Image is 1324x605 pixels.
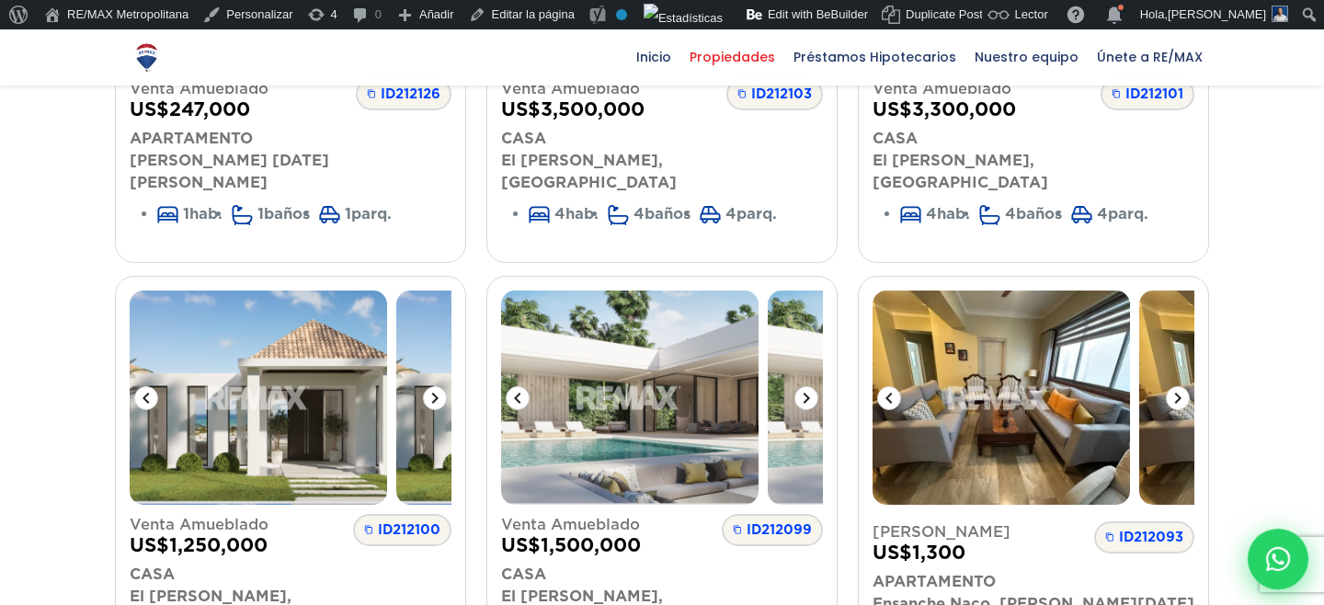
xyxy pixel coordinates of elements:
[157,203,223,225] li: 1 hab.
[1168,7,1266,21] span: [PERSON_NAME]
[873,543,1194,562] span: US $ 1,300
[501,78,823,100] span: Venta Amueblado
[608,203,691,225] li: 4 baños
[501,291,759,505] img: Casa
[157,206,178,223] img: Icono de habitaciones
[680,43,784,71] span: Propiedades
[873,571,1194,593] p: Apartamento
[979,203,1062,225] li: 4 baños
[680,29,784,85] a: Propiedades
[768,291,1025,505] img: Casa
[130,78,451,100] span: Venta Amueblado
[501,100,823,119] span: US $ 3,500,000
[1071,203,1148,225] li: 4 parq.
[396,291,654,505] img: Casa
[873,521,1194,543] span: [PERSON_NAME]
[130,128,451,150] p: Apartamento
[616,9,627,20] div: No indexar
[965,43,1088,71] span: Nuestro equipo
[784,43,965,71] span: Préstamos Hipotecarios
[356,78,451,110] span: ID212126
[501,128,823,150] p: Casa
[131,41,163,74] img: Logo de REMAX
[232,205,253,225] img: Icono de baños
[873,100,1194,119] span: US $ 3,300,000
[700,206,721,223] img: Icono de parqueos
[1071,206,1092,223] img: Icono de parqueos
[722,514,823,546] span: ID212099
[627,29,680,85] a: Inicio
[1101,78,1194,110] span: ID212101
[627,43,680,71] span: Inicio
[529,203,599,225] li: 4 hab.
[644,4,723,33] img: Visitas de 48 horas. Haz clic para ver más estadísticas del sitio.
[353,514,451,546] span: ID212100
[131,29,163,85] a: RE/MAX Metropolitana
[501,514,823,536] span: Venta Amueblado
[1088,29,1212,85] a: Únete a RE/MAX
[130,150,451,194] p: [PERSON_NAME] [DATE][PERSON_NAME]
[501,536,823,554] span: US $ 1,500,000
[130,564,451,586] p: Casa
[501,564,823,586] p: Casa
[319,206,340,223] img: Icono de parqueos
[900,206,921,223] img: Icono de habitaciones
[965,29,1088,85] a: Nuestro equipo
[608,205,629,225] img: Icono de baños
[130,536,451,554] span: US $ 1,250,000
[130,514,451,536] span: Venta Amueblado
[873,78,1194,100] span: Venta Amueblado
[873,150,1194,194] p: El [PERSON_NAME], [GEOGRAPHIC_DATA]
[1094,521,1194,554] span: ID212093
[130,100,451,119] span: US $ 247,000
[873,291,1130,505] img: Apartamento
[232,203,310,225] li: 1 baños
[529,206,550,223] img: Icono de habitaciones
[1088,43,1212,71] span: Únete a RE/MAX
[130,291,387,505] img: Casa
[784,29,965,85] a: Préstamos Hipotecarios
[700,203,777,225] li: 4 parq.
[900,203,970,225] li: 4 hab.
[501,150,823,194] p: El [PERSON_NAME], [GEOGRAPHIC_DATA]
[873,128,1194,150] p: Casa
[319,203,392,225] li: 1 parq.
[979,205,1000,225] img: Icono de baños
[726,78,823,110] span: ID212103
